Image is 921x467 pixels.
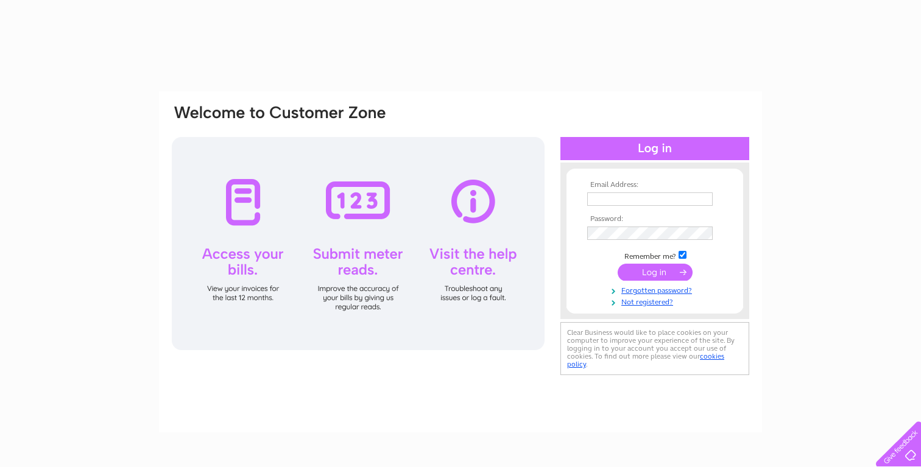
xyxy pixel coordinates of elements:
div: Clear Business would like to place cookies on your computer to improve your experience of the sit... [560,322,749,375]
th: Email Address: [584,181,725,189]
th: Password: [584,215,725,223]
td: Remember me? [584,249,725,261]
input: Submit [618,264,693,281]
a: Not registered? [587,295,725,307]
a: Forgotten password? [587,284,725,295]
a: cookies policy [567,352,724,368]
